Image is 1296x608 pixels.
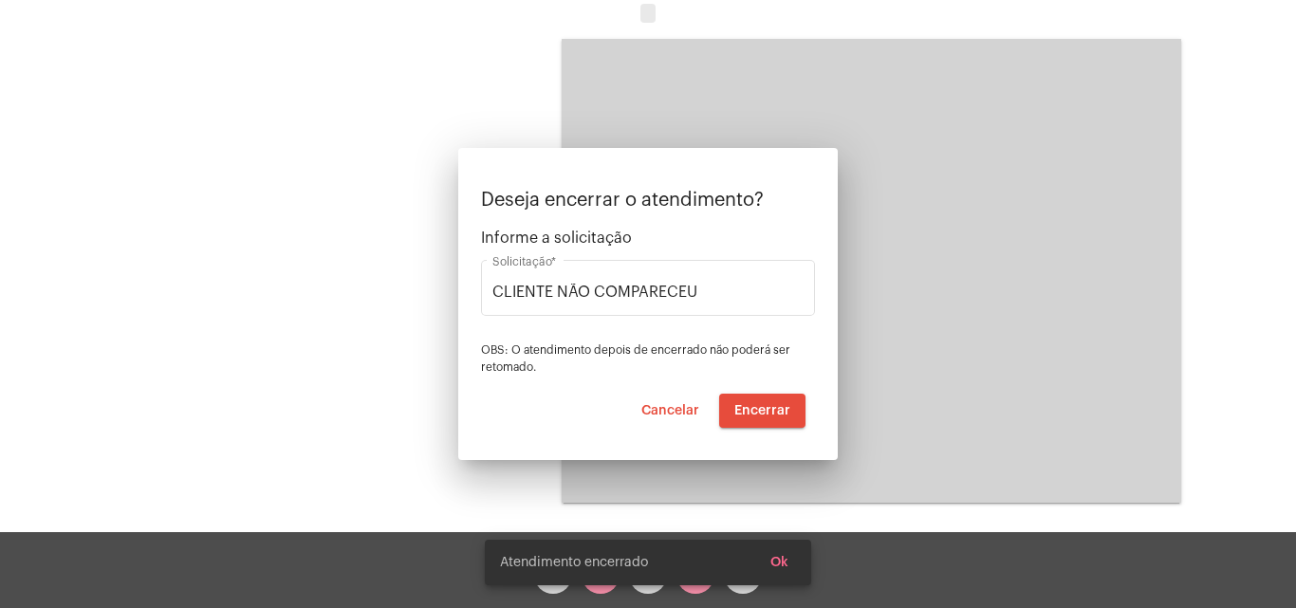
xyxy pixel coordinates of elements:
span: Ok [770,556,788,569]
button: Encerrar [719,394,805,428]
input: Buscar solicitação [492,284,804,301]
span: OBS: O atendimento depois de encerrado não poderá ser retomado. [481,344,790,373]
p: Deseja encerrar o atendimento? [481,190,815,211]
span: Encerrar [734,404,790,417]
span: Atendimento encerrado [500,553,648,572]
span: Informe a solicitação [481,230,815,247]
button: Cancelar [626,394,714,428]
span: Cancelar [641,404,699,417]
